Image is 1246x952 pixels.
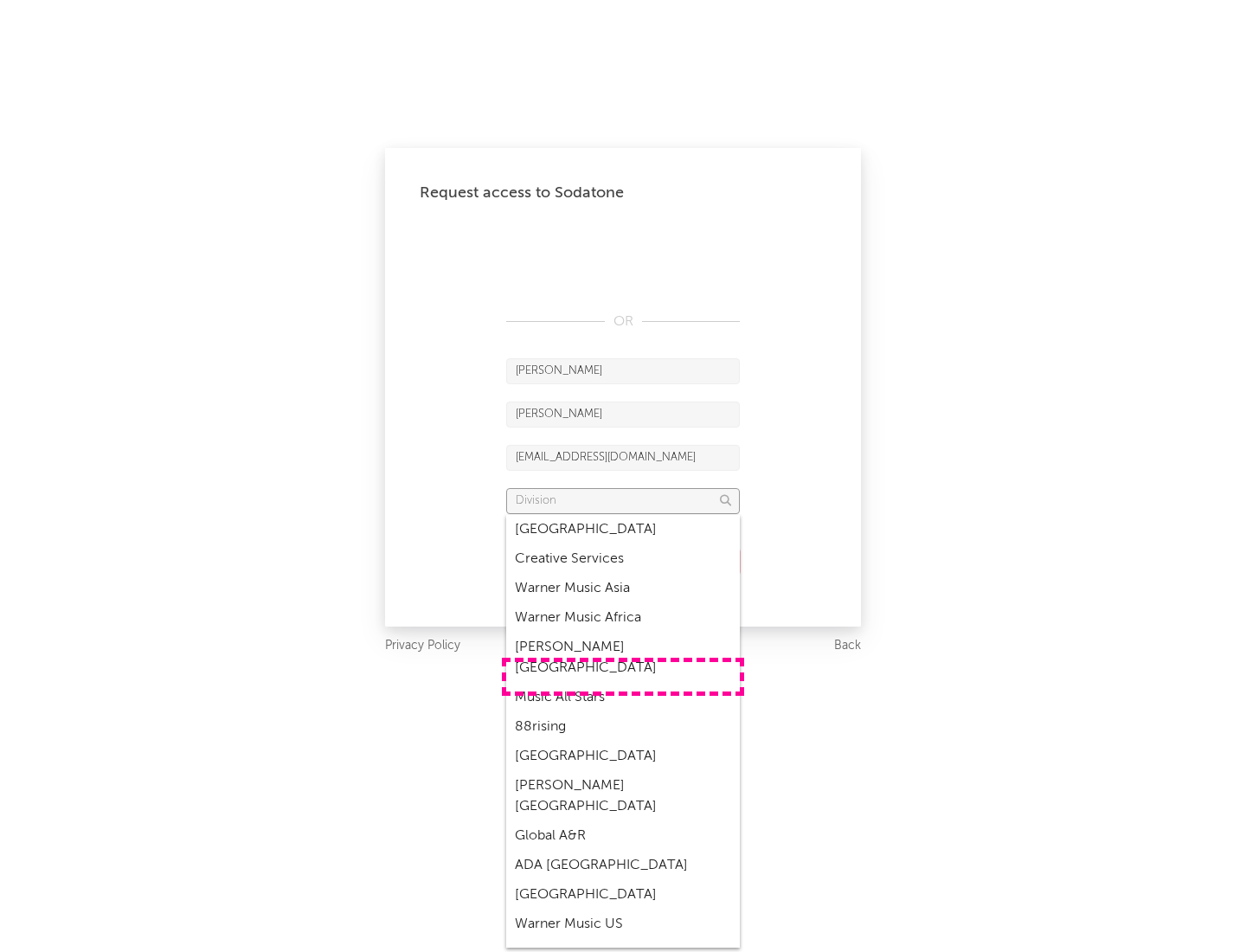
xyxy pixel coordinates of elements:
[506,515,740,544] div: [GEOGRAPHIC_DATA]
[506,880,740,910] div: [GEOGRAPHIC_DATA]
[506,742,740,771] div: [GEOGRAPHIC_DATA]
[506,312,740,332] div: OR
[506,910,740,939] div: Warner Music US
[506,445,740,471] input: Email
[385,635,460,657] a: Privacy Policy
[506,633,740,683] div: [PERSON_NAME] [GEOGRAPHIC_DATA]
[506,402,740,428] input: Last Name
[420,183,826,203] div: Request access to Sodatone
[506,851,740,880] div: ADA [GEOGRAPHIC_DATA]
[506,358,740,384] input: First Name
[506,574,740,603] div: Warner Music Asia
[506,544,740,574] div: Creative Services
[506,603,740,633] div: Warner Music Africa
[506,683,740,712] div: Music All Stars
[506,821,740,851] div: Global A&R
[506,488,740,514] input: Division
[506,712,740,742] div: 88rising
[834,635,861,657] a: Back
[506,771,740,821] div: [PERSON_NAME] [GEOGRAPHIC_DATA]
